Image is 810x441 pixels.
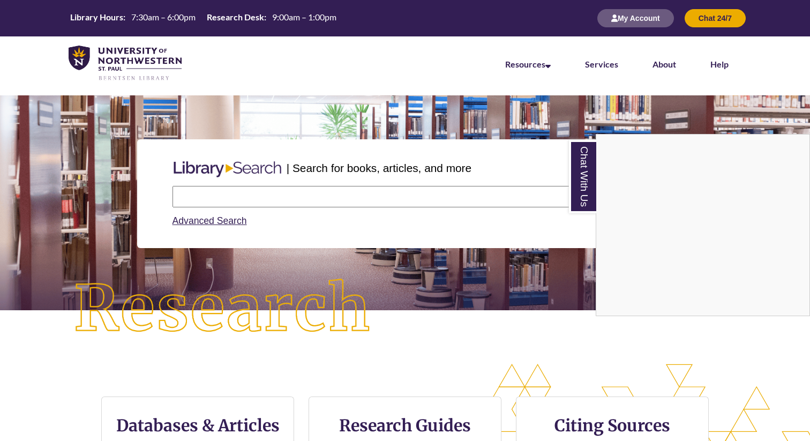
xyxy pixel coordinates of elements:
[69,46,182,81] img: UNWSP Library Logo
[585,59,618,69] a: Services
[569,140,596,213] a: Chat With Us
[505,59,551,69] a: Resources
[596,134,809,316] iframe: Chat Widget
[652,59,676,69] a: About
[710,59,729,69] a: Help
[596,134,810,316] div: Chat With Us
